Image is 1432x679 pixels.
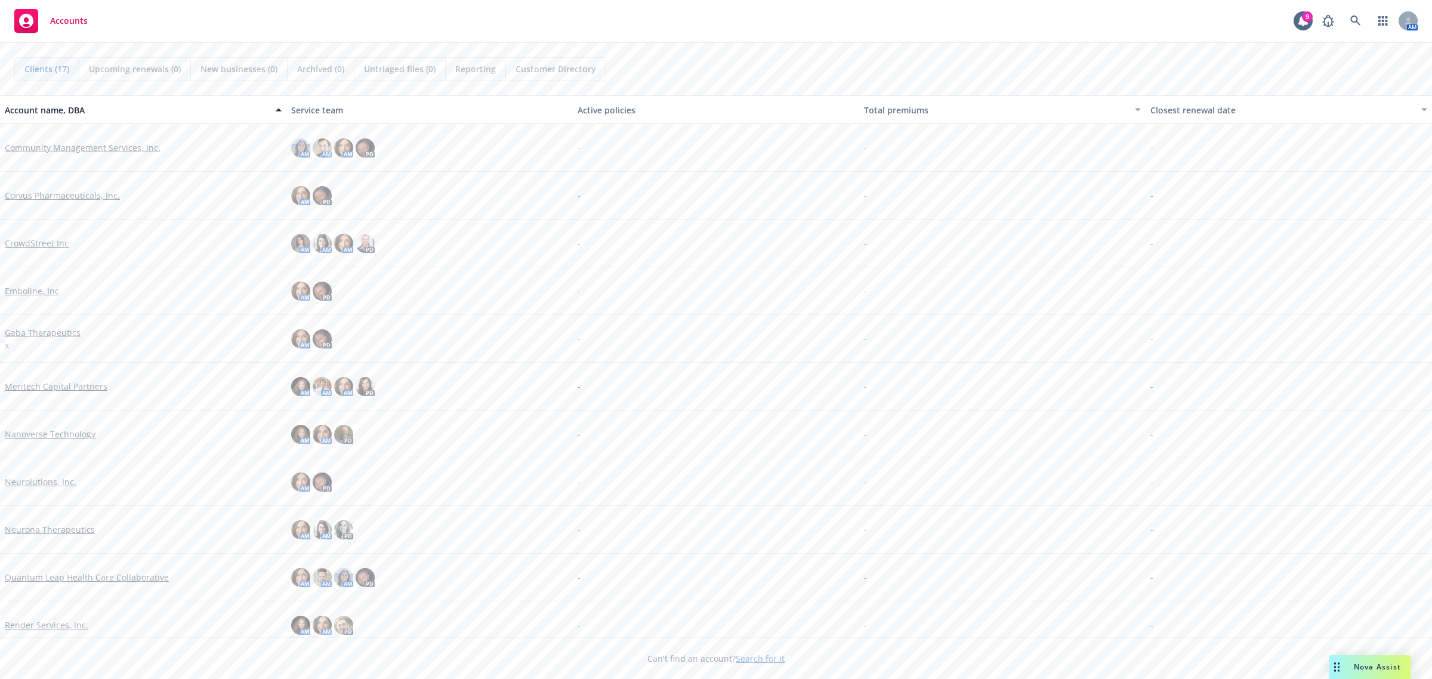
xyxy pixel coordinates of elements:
img: photo [313,425,332,444]
span: - [578,237,581,249]
img: photo [334,234,353,253]
img: photo [291,616,310,635]
img: photo [356,138,375,158]
img: photo [291,520,310,539]
img: photo [313,186,332,205]
span: - [1150,619,1153,631]
img: photo [356,568,375,587]
a: Neurolutions, Inc. [5,476,76,488]
span: - [1150,523,1153,536]
span: - [578,189,581,202]
a: Search [1344,9,1368,33]
span: Archived (0) [297,63,344,75]
span: - [578,285,581,297]
span: - [864,619,867,631]
div: Active policies [578,104,854,116]
img: photo [291,425,310,444]
img: photo [313,138,332,158]
img: photo [313,329,332,348]
a: Quantum Leap Health Care Collaborative [5,571,169,584]
img: photo [334,520,353,539]
span: Nova Assist [1354,662,1401,672]
img: photo [291,377,310,396]
span: - [864,141,867,154]
span: - [578,428,581,440]
div: Total premiums [864,104,1128,116]
img: photo [334,568,353,587]
span: - [578,476,581,488]
img: photo [291,282,310,301]
img: photo [313,473,332,492]
img: photo [334,616,353,635]
span: - [1150,380,1153,393]
span: - [578,523,581,536]
span: - [864,571,867,584]
span: - [1150,141,1153,154]
img: photo [291,473,310,492]
a: Report a Bug [1316,9,1340,33]
img: photo [313,234,332,253]
img: photo [291,329,310,348]
a: Neurona Therapeutics [5,523,95,536]
span: - [1150,476,1153,488]
img: photo [334,377,353,396]
div: Closest renewal date [1150,104,1414,116]
button: Total premiums [859,95,1146,124]
span: - [1150,189,1153,202]
span: - [864,428,867,440]
a: Emboline, Inc [5,285,59,297]
span: - [864,285,867,297]
img: photo [291,186,310,205]
button: Nova Assist [1329,655,1411,679]
span: - [1150,332,1153,345]
img: photo [291,138,310,158]
div: 9 [1302,11,1313,22]
span: - [864,523,867,536]
span: - [1150,237,1153,249]
span: Upcoming renewals (0) [89,63,181,75]
img: photo [313,616,332,635]
span: - [864,237,867,249]
span: x [5,339,9,351]
img: photo [356,234,375,253]
a: Accounts [10,4,92,38]
span: - [578,571,581,584]
button: Service team [286,95,573,124]
span: - [1150,571,1153,584]
span: Can't find an account? [647,652,785,665]
span: - [1150,285,1153,297]
img: photo [313,568,332,587]
div: Account name, DBA [5,104,268,116]
span: - [864,380,867,393]
img: photo [291,234,310,253]
a: Corvus Pharmaceuticals, Inc. [5,189,120,202]
span: - [1150,428,1153,440]
span: - [578,380,581,393]
span: - [578,141,581,154]
a: Meritech Capital Partners [5,380,107,393]
span: Clients (17) [24,63,69,75]
a: Nanoverse Technology [5,428,95,440]
a: Switch app [1371,9,1395,33]
a: Gaba Therapeutics [5,326,81,339]
button: Active policies [573,95,859,124]
img: photo [313,520,332,539]
div: Service team [291,104,568,116]
span: - [578,619,581,631]
div: Drag to move [1329,655,1344,679]
a: Search for it [736,653,785,664]
span: - [864,189,867,202]
span: New businesses (0) [200,63,277,75]
span: Customer Directory [516,63,596,75]
img: photo [334,425,353,444]
span: - [578,332,581,345]
span: Untriaged files (0) [364,63,436,75]
a: Render Services, Inc. [5,619,88,631]
span: - [864,476,867,488]
span: Accounts [50,16,88,26]
a: CrowdStreet Inc [5,237,69,249]
img: photo [313,282,332,301]
button: Closest renewal date [1146,95,1432,124]
a: Community Management Services, Inc. [5,141,161,154]
span: Reporting [455,63,496,75]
